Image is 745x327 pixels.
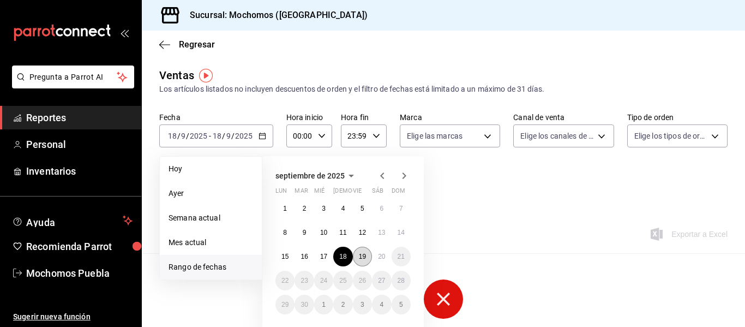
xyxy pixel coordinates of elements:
abbr: 4 de septiembre de 2025 [341,205,345,212]
abbr: 22 de septiembre de 2025 [281,277,289,284]
button: 13 de septiembre de 2025 [372,223,391,242]
abbr: 12 de septiembre de 2025 [359,229,366,236]
a: Pregunta a Parrot AI [8,79,134,91]
label: Fecha [159,114,273,121]
abbr: 27 de septiembre de 2025 [378,277,385,284]
input: -- [226,132,231,140]
abbr: 1 de octubre de 2025 [322,301,326,308]
input: ---- [189,132,208,140]
abbr: 6 de septiembre de 2025 [380,205,383,212]
button: 26 de septiembre de 2025 [353,271,372,290]
span: Mochomos Puebla [26,266,133,281]
abbr: 13 de septiembre de 2025 [378,229,385,236]
abbr: 21 de septiembre de 2025 [398,253,405,260]
div: Los artículos listados no incluyen descuentos de orden y el filtro de fechas está limitado a un m... [159,84,728,95]
abbr: 23 de septiembre de 2025 [301,277,308,284]
button: open_drawer_menu [120,28,129,37]
abbr: 18 de septiembre de 2025 [339,253,346,260]
img: Tooltip marker [199,69,213,82]
abbr: 16 de septiembre de 2025 [301,253,308,260]
span: Pregunta a Parrot AI [29,72,117,83]
abbr: 2 de octubre de 2025 [341,301,345,308]
button: 6 de septiembre de 2025 [372,199,391,218]
span: Rango de fechas [169,261,253,273]
abbr: 11 de septiembre de 2025 [339,229,346,236]
button: 7 de septiembre de 2025 [392,199,411,218]
abbr: 8 de septiembre de 2025 [283,229,287,236]
abbr: 19 de septiembre de 2025 [359,253,366,260]
div: Ventas [159,67,194,84]
label: Hora inicio [286,114,332,121]
abbr: 5 de septiembre de 2025 [361,205,364,212]
input: -- [167,132,177,140]
button: 4 de septiembre de 2025 [333,199,352,218]
span: Semana actual [169,212,253,224]
span: Personal [26,137,133,152]
span: / [231,132,235,140]
span: / [222,132,225,140]
button: 3 de septiembre de 2025 [314,199,333,218]
abbr: 30 de septiembre de 2025 [301,301,308,308]
button: 2 de octubre de 2025 [333,295,352,314]
label: Tipo de orden [627,114,728,121]
abbr: jueves [333,187,398,199]
button: 1 de octubre de 2025 [314,295,333,314]
button: 27 de septiembre de 2025 [372,271,391,290]
abbr: 17 de septiembre de 2025 [320,253,327,260]
button: 9 de septiembre de 2025 [295,223,314,242]
abbr: 24 de septiembre de 2025 [320,277,327,284]
abbr: viernes [353,187,362,199]
abbr: 26 de septiembre de 2025 [359,277,366,284]
button: 20 de septiembre de 2025 [372,247,391,266]
abbr: 25 de septiembre de 2025 [339,277,346,284]
input: ---- [235,132,253,140]
span: Reportes [26,110,133,125]
span: septiembre de 2025 [275,171,345,180]
button: 24 de septiembre de 2025 [314,271,333,290]
h3: Sucursal: Mochomos ([GEOGRAPHIC_DATA]) [181,9,368,22]
input: -- [212,132,222,140]
button: 5 de octubre de 2025 [392,295,411,314]
abbr: miércoles [314,187,325,199]
abbr: martes [295,187,308,199]
span: / [186,132,189,140]
abbr: 5 de octubre de 2025 [399,301,403,308]
abbr: 28 de septiembre de 2025 [398,277,405,284]
button: 8 de septiembre de 2025 [275,223,295,242]
span: Inventarios [26,164,133,179]
abbr: 7 de septiembre de 2025 [399,205,403,212]
label: Marca [400,114,500,121]
span: Ayuda [26,214,118,227]
abbr: sábado [372,187,383,199]
button: 23 de septiembre de 2025 [295,271,314,290]
label: Canal de venta [513,114,614,121]
span: Recomienda Parrot [26,239,133,254]
span: Elige los canales de venta [520,130,593,141]
abbr: 14 de septiembre de 2025 [398,229,405,236]
button: 14 de septiembre de 2025 [392,223,411,242]
span: Ayer [169,188,253,199]
abbr: 3 de septiembre de 2025 [322,205,326,212]
span: Hoy [169,163,253,175]
button: 18 de septiembre de 2025 [333,247,352,266]
abbr: 4 de octubre de 2025 [380,301,383,308]
abbr: 2 de septiembre de 2025 [303,205,307,212]
button: 5 de septiembre de 2025 [353,199,372,218]
abbr: 15 de septiembre de 2025 [281,253,289,260]
button: 1 de septiembre de 2025 [275,199,295,218]
label: Hora fin [341,114,387,121]
abbr: 9 de septiembre de 2025 [303,229,307,236]
button: 30 de septiembre de 2025 [295,295,314,314]
button: 28 de septiembre de 2025 [392,271,411,290]
abbr: 29 de septiembre de 2025 [281,301,289,308]
button: Pregunta a Parrot AI [12,66,134,88]
button: 21 de septiembre de 2025 [392,247,411,266]
span: / [177,132,181,140]
button: 22 de septiembre de 2025 [275,271,295,290]
button: 11 de septiembre de 2025 [333,223,352,242]
span: Sugerir nueva función [13,311,133,323]
input: -- [181,132,186,140]
button: 2 de septiembre de 2025 [295,199,314,218]
span: Elige las marcas [407,130,462,141]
